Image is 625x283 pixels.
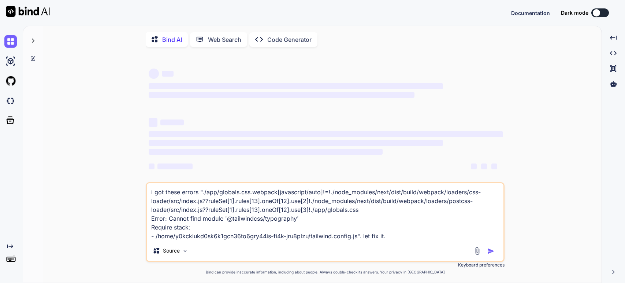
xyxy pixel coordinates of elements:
textarea: i got these errors "./app/globals.css.webpack[javascript/auto]!=!./node_modules/next/dist/build/w... [147,183,503,240]
img: icon [487,247,495,255]
span: Documentation [511,10,550,16]
span: ‌ [157,163,193,169]
img: darkCloudIdeIcon [4,95,17,107]
img: attachment [473,247,481,255]
span: ‌ [149,163,155,169]
p: Keyboard preferences [146,262,505,268]
span: ‌ [491,163,497,169]
img: githubLight [4,75,17,87]
span: ‌ [481,163,487,169]
p: Code Generator [267,35,312,44]
p: Bind can provide inaccurate information, including about people. Always double-check its answers.... [146,269,505,275]
span: ‌ [149,140,443,146]
span: ‌ [149,92,414,98]
span: ‌ [149,69,159,79]
img: Bind AI [6,6,50,17]
span: ‌ [149,149,383,155]
span: ‌ [149,118,157,127]
span: ‌ [162,71,174,77]
span: ‌ [149,83,443,89]
p: Web Search [208,35,241,44]
button: Documentation [511,9,550,17]
img: ai-studio [4,55,17,67]
img: Pick Models [182,248,188,254]
span: ‌ [471,163,477,169]
span: Dark mode [561,9,588,16]
p: Source [163,247,180,254]
img: chat [4,35,17,48]
span: ‌ [149,131,503,137]
p: Bind AI [162,35,182,44]
span: ‌ [160,120,184,125]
